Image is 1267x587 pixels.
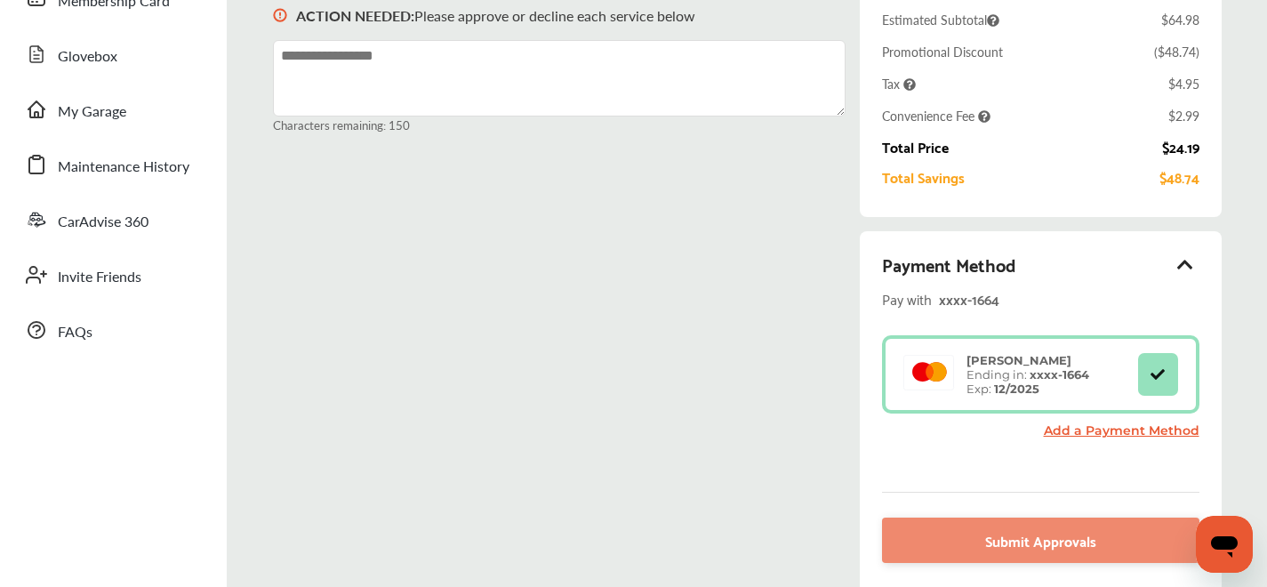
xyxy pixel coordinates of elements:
[58,156,189,179] span: Maintenance History
[1044,422,1199,438] a: Add a Payment Method
[1162,139,1199,155] div: $24.19
[939,286,1161,310] div: xxxx- 1664
[882,249,1199,279] div: Payment Method
[58,266,141,289] span: Invite Friends
[16,252,209,298] a: Invite Friends
[1196,516,1253,573] iframe: Button to launch messaging window
[882,75,916,92] span: Tax
[58,45,117,68] span: Glovebox
[882,107,990,125] span: Convenience Fee
[296,5,414,26] b: ACTION NEEDED :
[58,101,126,124] span: My Garage
[16,197,209,243] a: CarAdvise 360
[966,353,1071,367] strong: [PERSON_NAME]
[16,141,209,188] a: Maintenance History
[882,11,999,28] span: Estimated Subtotal
[1161,11,1199,28] div: $64.98
[882,169,965,185] div: Total Savings
[16,31,209,77] a: Glovebox
[882,286,932,310] span: Pay with
[273,117,846,133] small: Characters remaining: 150
[994,382,1039,396] strong: 12/2025
[1030,367,1089,382] strong: xxxx- 1664
[882,518,1199,563] a: Submit Approvals
[958,353,1098,396] div: Ending in: Exp:
[1154,43,1199,60] div: ( $48.74 )
[16,307,209,353] a: FAQs
[882,43,1003,60] div: Promotional Discount
[1168,75,1199,92] div: $4.95
[58,211,148,234] span: CarAdvise 360
[1159,169,1199,185] div: $48.74
[1168,107,1199,125] div: $2.99
[16,86,209,133] a: My Garage
[296,5,695,26] p: Please approve or decline each service below
[985,528,1096,552] span: Submit Approvals
[882,139,949,155] div: Total Price
[58,321,92,344] span: FAQs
